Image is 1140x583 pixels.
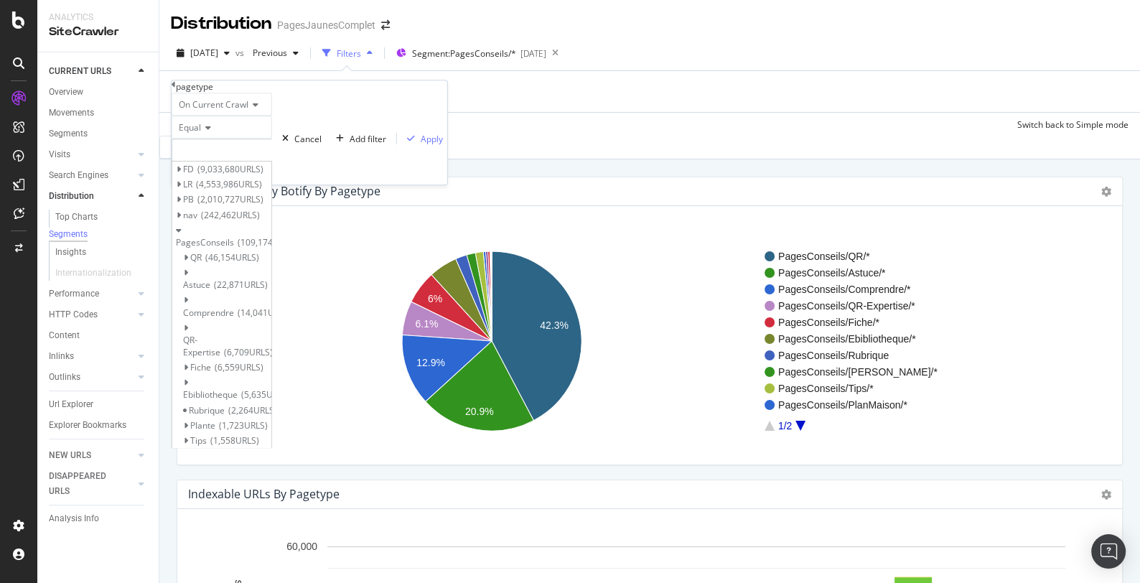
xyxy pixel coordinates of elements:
[190,419,215,432] span: Plante
[55,210,98,225] div: Top Charts
[397,132,447,146] button: Apply
[49,11,147,24] div: Analytics
[391,42,546,65] button: Segment:PagesConseils/*[DATE]
[247,47,287,59] span: Previous
[778,350,889,361] text: PagesConseils/Rubrique
[210,434,259,447] span: 1,558 URLS
[176,80,213,93] div: pagetype
[55,266,131,281] div: Internationalization
[49,469,134,499] a: DISAPPEARED URLS
[49,307,134,322] a: HTTP Codes
[520,47,546,60] div: [DATE]
[778,333,916,345] text: PagesConseils/Ebibliotheque/*
[241,389,290,401] span: 5,635 URLS
[183,307,234,319] span: Comprendre
[49,85,83,100] div: Overview
[49,106,149,121] a: Movements
[238,236,296,248] span: 109,174 URLS
[778,399,907,411] text: PagesConseils/PlanMaison/*
[55,266,146,281] a: Internationalization
[49,448,91,463] div: NEW URLS
[49,147,70,162] div: Visits
[49,147,134,162] a: Visits
[183,334,220,358] span: QR-Expertise
[201,209,260,221] span: 242,462 URLS
[415,318,438,330] text: 6.1%
[778,267,886,279] text: PagesConseils/Astuce/*
[428,293,442,304] text: 6%
[55,245,86,260] div: Insights
[421,133,443,145] div: Apply
[179,121,201,134] span: Equal
[778,284,911,295] text: PagesConseils/Comprendre/*
[179,98,248,111] span: On Current Crawl
[778,300,915,312] text: PagesConseils/QR-Expertise/*
[49,228,88,241] div: Segments
[188,182,380,201] h4: URLs Crawled By Botify By pagetype
[171,11,271,36] div: Distribution
[183,194,194,206] span: PB
[49,64,134,79] a: CURRENT URLS
[49,85,149,100] a: Overview
[190,251,202,263] span: QR
[49,168,108,183] div: Search Engines
[49,397,93,412] div: Url Explorer
[272,93,326,185] button: Cancel
[778,366,938,378] text: PagesConseils/[PERSON_NAME]/*
[49,448,134,463] a: NEW URLS
[159,136,247,159] button: By: pagetype
[1011,113,1129,136] button: Switch back to Simple mode
[778,251,870,262] text: PagesConseils/QR/*
[49,126,88,141] div: Segments
[197,194,263,206] span: 2,010,727 URLS
[183,209,197,221] span: nav
[55,245,149,260] a: Insights
[189,229,1111,453] svg: A chart.
[778,383,874,394] text: PagesConseils/Tips/*
[337,47,361,60] div: Filters
[778,317,879,328] text: PagesConseils/Fiche/*
[49,418,126,433] div: Explorer Bookmarks
[1017,118,1129,131] div: Switch back to Simple mode
[49,64,111,79] div: CURRENT URLS
[183,279,210,291] span: Astuce
[49,189,94,204] div: Distribution
[49,349,134,364] a: Inlinks
[219,419,268,432] span: 1,723 URLS
[465,406,494,417] text: 20.9%
[412,47,516,60] span: Segment: PagesConseils/*
[190,434,207,447] span: Tips
[183,163,194,175] span: FD
[55,210,149,225] a: Top Charts
[49,511,149,526] a: Analysis Info
[1101,187,1111,197] i: Options
[49,307,98,322] div: HTTP Codes
[196,178,262,190] span: 4,553,986 URLS
[381,20,390,30] div: arrow-right-arrow-left
[228,404,277,416] span: 2,264 URLS
[326,132,391,146] button: Add filter
[49,286,134,302] a: Performance
[49,511,99,526] div: Analysis Info
[49,126,149,141] a: Segments
[183,178,192,190] span: LR
[214,279,268,291] span: 22,871 URLS
[350,133,386,145] div: Add filter
[49,24,147,40] div: SiteCrawler
[235,47,247,59] span: vs
[49,418,149,433] a: Explorer Bookmarks
[224,346,273,358] span: 6,709 URLS
[49,168,134,183] a: Search Engines
[49,397,149,412] a: Url Explorer
[49,349,74,364] div: Inlinks
[277,18,375,32] div: PagesJaunesComplet
[416,357,445,368] text: 12.9%
[190,47,218,59] span: 2025 Aug. 22nd
[49,286,99,302] div: Performance
[778,420,793,432] text: 1/2
[188,485,340,504] h4: Indexable URLs by pagetype
[189,404,225,416] span: Rubrique
[1091,534,1126,569] div: Open Intercom Messenger
[49,189,134,204] a: Distribution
